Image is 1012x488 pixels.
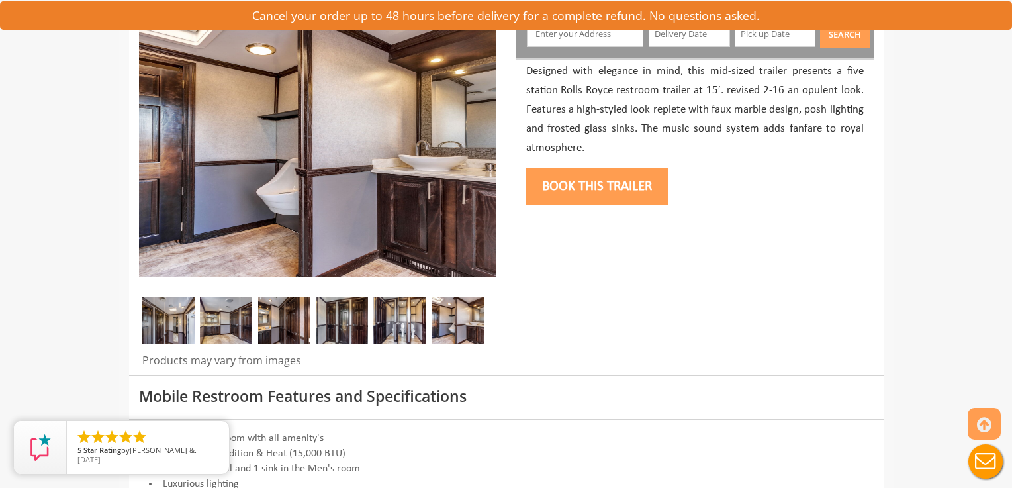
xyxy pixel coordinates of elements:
[139,462,874,477] li: 2 Urinals, 1 stall and 1 sink in the Men's room
[200,297,252,344] img: Restroom trailer rental
[139,353,496,375] div: Products may vary from images
[820,21,870,48] button: Search
[735,21,816,47] input: Pick up Date
[959,435,1012,488] button: Live Chat
[139,431,874,446] li: 5 Station Restroom with all amenity's
[139,13,496,277] img: Full view of five station restroom trailer with two separate doors for men and women
[142,297,195,344] img: Restroom Trailer
[526,168,668,205] button: Book this trailer
[77,446,218,456] span: by
[139,388,874,405] h3: Mobile Restroom Features and Specifications
[77,445,81,455] span: 5
[316,297,368,344] img: Restroom Trailer
[77,454,101,464] span: [DATE]
[104,429,120,445] li: 
[373,297,426,344] img: Restroom Trailer
[526,62,864,158] p: Designed with elegance in mind, this mid-sized trailer presents a five station Rolls Royce restro...
[649,21,730,47] input: Delivery Date
[258,297,310,344] img: Restroom Trailer
[132,429,148,445] li: 
[90,429,106,445] li: 
[130,445,197,455] span: [PERSON_NAME] &.
[118,429,134,445] li: 
[76,429,92,445] li: 
[432,297,484,344] img: Restroom Trailer
[83,445,121,455] span: Star Rating
[527,21,643,47] input: Enter your Address
[139,446,874,462] li: Central Air Condition & Heat (15,000 BTU)
[27,434,54,461] img: Review Rating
